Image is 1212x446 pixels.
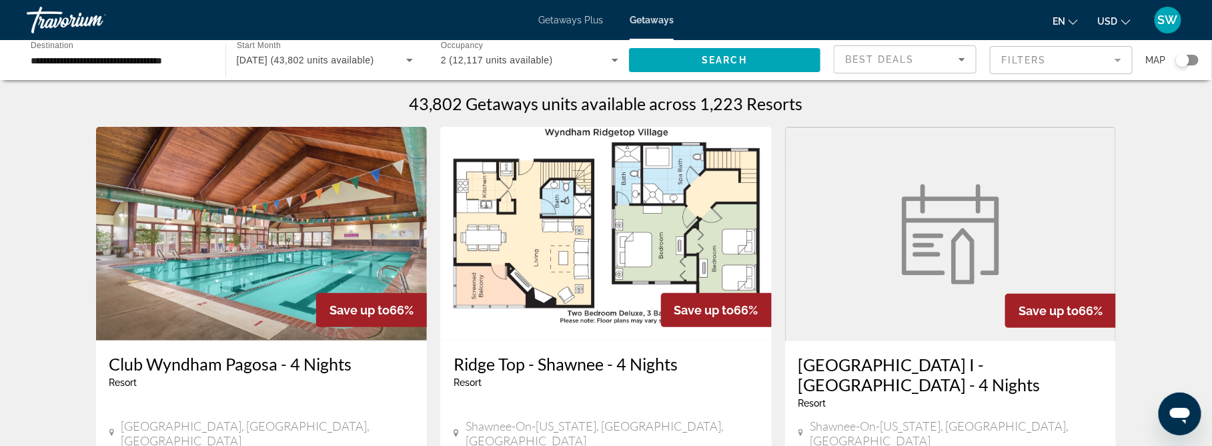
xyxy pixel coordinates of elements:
span: 2 (12,117 units available) [441,55,553,65]
span: Resort [109,377,137,388]
img: 0948O01X.jpg [96,127,428,341]
span: SW [1158,13,1178,27]
button: Filter [990,45,1133,75]
span: en [1053,16,1065,27]
span: Occupancy [441,41,483,50]
span: Search [702,55,747,65]
span: Save up to [1019,304,1079,318]
span: Resort [798,398,826,409]
button: Change language [1053,11,1078,31]
a: Travorium [27,3,160,37]
span: Destination [31,41,73,49]
a: [GEOGRAPHIC_DATA] I - [GEOGRAPHIC_DATA] - 4 Nights [798,355,1103,395]
h1: 43,802 Getaways units available across 1,223 Resorts [410,93,803,114]
span: Save up to [674,303,734,317]
button: User Menu [1151,6,1185,34]
div: 66% [316,293,427,327]
span: Best Deals [845,54,915,65]
a: Club Wyndham Pagosa - 4 Nights [109,354,414,374]
img: week.svg [894,184,1007,284]
div: 66% [1005,294,1116,328]
span: Start Month [237,41,281,50]
div: 66% [661,293,772,327]
a: Getaways [630,15,674,25]
iframe: Button to launch messaging window [1159,393,1201,435]
mat-select: Sort by [845,51,965,67]
span: Save up to [330,303,390,317]
span: USD [1098,16,1118,27]
span: Resort [454,377,482,388]
a: Getaways Plus [538,15,603,25]
button: Search [629,48,821,72]
button: Change currency [1098,11,1131,31]
span: [DATE] (43,802 units available) [237,55,374,65]
span: Map [1146,51,1166,69]
img: 2611F01X.jpg [440,127,772,341]
a: Ridge Top - Shawnee - 4 Nights [454,354,758,374]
